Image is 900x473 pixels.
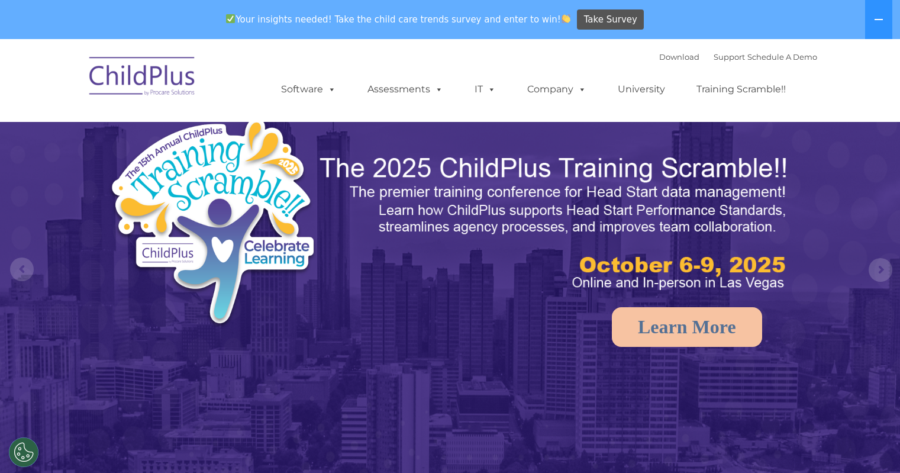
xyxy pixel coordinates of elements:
[714,52,745,62] a: Support
[221,8,576,31] span: Your insights needed! Take the child care trends survey and enter to win!
[584,9,637,30] span: Take Survey
[747,52,817,62] a: Schedule A Demo
[659,52,817,62] font: |
[9,437,38,467] button: Cookies Settings
[226,14,235,23] img: ✅
[606,78,677,101] a: University
[83,49,202,108] img: ChildPlus by Procare Solutions
[515,78,598,101] a: Company
[356,78,455,101] a: Assessments
[612,307,762,347] a: Learn More
[269,78,348,101] a: Software
[463,78,508,101] a: IT
[685,78,798,101] a: Training Scramble!!
[659,52,699,62] a: Download
[577,9,644,30] a: Take Survey
[562,14,570,23] img: 👏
